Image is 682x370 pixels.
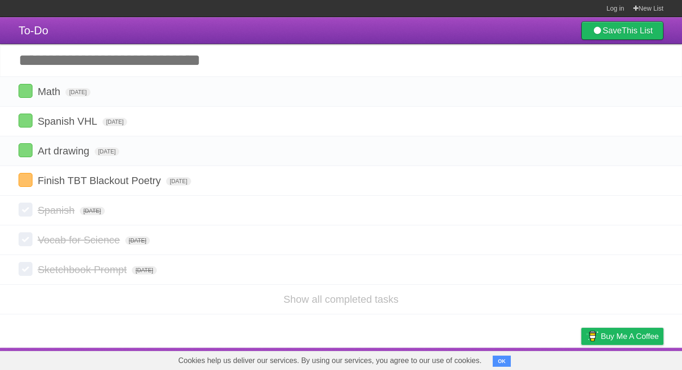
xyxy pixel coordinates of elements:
[19,114,32,128] label: Done
[493,356,511,367] button: OK
[283,293,399,305] a: Show all completed tasks
[622,26,653,35] b: This List
[166,177,191,185] span: [DATE]
[538,350,558,368] a: Terms
[38,204,77,216] span: Spanish
[95,147,120,156] span: [DATE]
[19,232,32,246] label: Done
[132,266,157,274] span: [DATE]
[38,175,163,186] span: Finish TBT Blackout Poetry
[19,203,32,217] label: Done
[19,173,32,187] label: Done
[125,236,150,245] span: [DATE]
[80,207,105,215] span: [DATE]
[38,86,63,97] span: Math
[601,328,659,344] span: Buy me a coffee
[581,21,663,40] a: SaveThis List
[489,350,526,368] a: Developers
[38,115,99,127] span: Spanish VHL
[581,328,663,345] a: Buy me a coffee
[169,351,491,370] span: Cookies help us deliver our services. By using our services, you agree to our use of cookies.
[38,145,91,157] span: Art drawing
[19,262,32,276] label: Done
[458,350,477,368] a: About
[38,234,122,246] span: Vocab for Science
[586,328,598,344] img: Buy me a coffee
[19,84,32,98] label: Done
[605,350,663,368] a: Suggest a feature
[569,350,593,368] a: Privacy
[19,24,48,37] span: To-Do
[19,143,32,157] label: Done
[65,88,90,96] span: [DATE]
[103,118,128,126] span: [DATE]
[38,264,129,275] span: Sketchbook Prompt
